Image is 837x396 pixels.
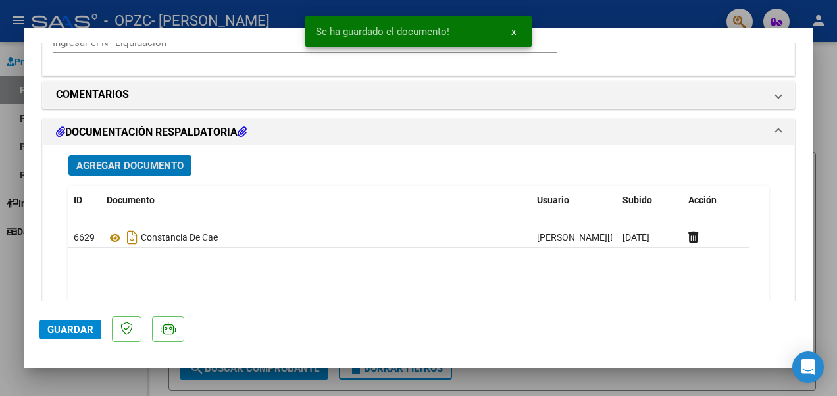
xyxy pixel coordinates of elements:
button: Agregar Documento [68,155,191,176]
span: Guardar [47,324,93,335]
span: ID [74,195,82,205]
button: x [501,20,526,43]
span: Acción [688,195,717,205]
mat-expansion-panel-header: COMENTARIOS [43,82,794,108]
i: Descargar documento [124,227,141,248]
h1: DOCUMENTACIÓN RESPALDATORIA [56,124,247,140]
datatable-header-cell: ID [68,186,101,214]
datatable-header-cell: Documento [101,186,532,214]
span: Constancia De Cae [107,233,218,243]
span: 6629 [74,232,95,243]
datatable-header-cell: Acción [683,186,749,214]
span: x [511,26,516,37]
h1: COMENTARIOS [56,87,129,103]
span: [DATE] [622,232,649,243]
datatable-header-cell: Usuario [532,186,617,214]
span: Agregar Documento [76,160,184,172]
button: Guardar [39,320,101,339]
span: Documento [107,195,155,205]
span: Se ha guardado el documento! [316,25,449,38]
span: Usuario [537,195,569,205]
datatable-header-cell: Subido [617,186,683,214]
span: [PERSON_NAME][EMAIL_ADDRESS][DOMAIN_NAME] - [PERSON_NAME] [537,232,830,243]
span: Subido [622,195,652,205]
div: Open Intercom Messenger [792,351,824,383]
mat-expansion-panel-header: DOCUMENTACIÓN RESPALDATORIA [43,119,794,145]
